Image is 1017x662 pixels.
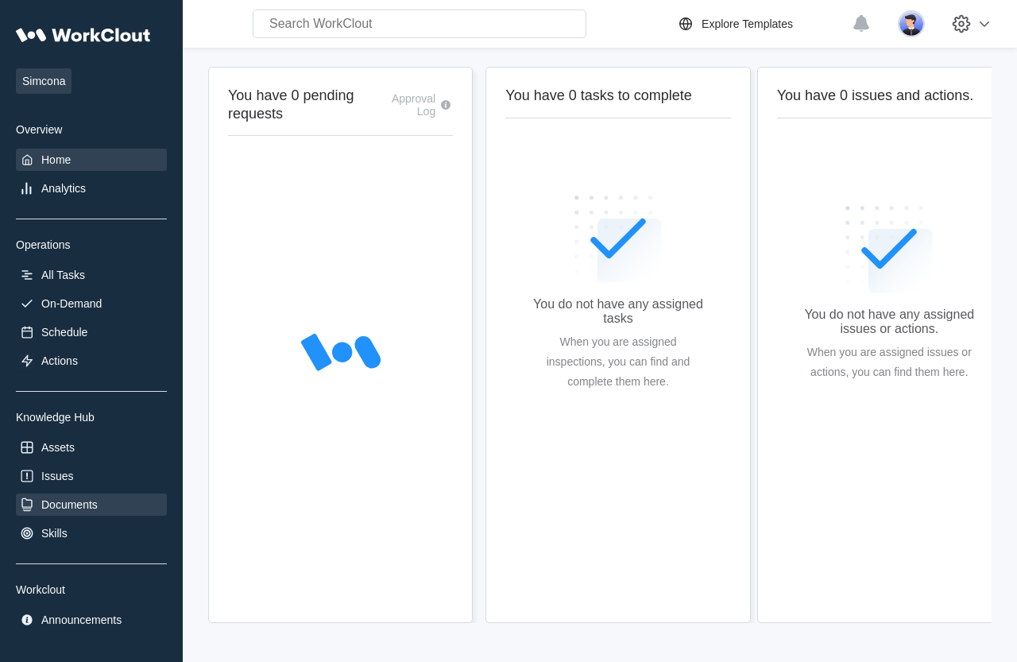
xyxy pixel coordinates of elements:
[16,238,167,251] div: Operations
[802,343,976,382] div: When you are assigned issues or actions, you can find them here.
[41,354,78,367] div: Actions
[41,153,71,166] div: Home
[41,527,68,540] div: Skills
[16,465,167,487] a: Issues
[41,470,73,482] div: Issues
[16,68,72,94] span: Simcona
[531,297,705,326] div: You do not have any assigned tasks
[41,614,122,626] div: Announcements
[676,14,844,33] a: Explore Templates
[41,498,98,511] div: Documents
[16,522,167,544] a: Skills
[253,10,586,38] input: Search WorkClout
[41,441,75,454] div: Assets
[41,269,85,281] div: All Tasks
[16,264,167,286] a: All Tasks
[16,350,167,372] a: Actions
[898,10,925,37] img: user-5.png
[802,308,976,336] div: You do not have any assigned issues or actions.
[702,17,793,30] div: Explore Templates
[505,87,730,105] h2: You have 0 tasks to complete
[16,149,167,171] a: Home
[531,332,705,392] div: When you are assigned inspections, you can find and complete them here.
[228,87,381,122] h2: You have 0 pending requests
[41,297,102,310] div: On-Demand
[16,177,167,199] a: Analytics
[381,92,435,118] div: Approval Log
[16,411,167,424] div: Knowledge Hub
[16,609,167,631] a: Announcements
[16,583,167,596] div: Workclout
[41,326,87,339] div: Schedule
[16,123,167,136] div: Overview
[41,182,86,195] div: Analytics
[16,292,167,315] a: On-Demand
[16,436,167,459] a: Assets
[16,494,167,516] a: Documents
[16,321,167,343] a: Schedule
[777,87,1002,105] h2: You have 0 issues and actions.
